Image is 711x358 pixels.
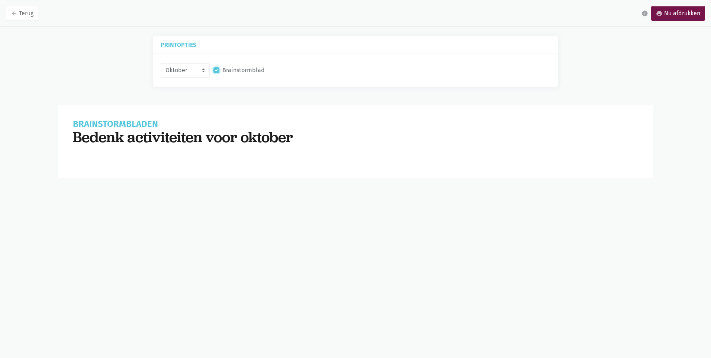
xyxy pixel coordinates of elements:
label: Brainstormblad [222,65,265,75]
h5: Printopties [161,42,550,48]
h1: Brainstormbladen [73,120,638,128]
a: printNu afdrukken [651,6,705,21]
a: arrow_backTerug [6,6,38,21]
h1: Bedenk activiteiten voor oktober [73,128,638,146]
i: info [641,10,648,17]
i: print [656,10,663,17]
i: arrow_back [11,10,17,17]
